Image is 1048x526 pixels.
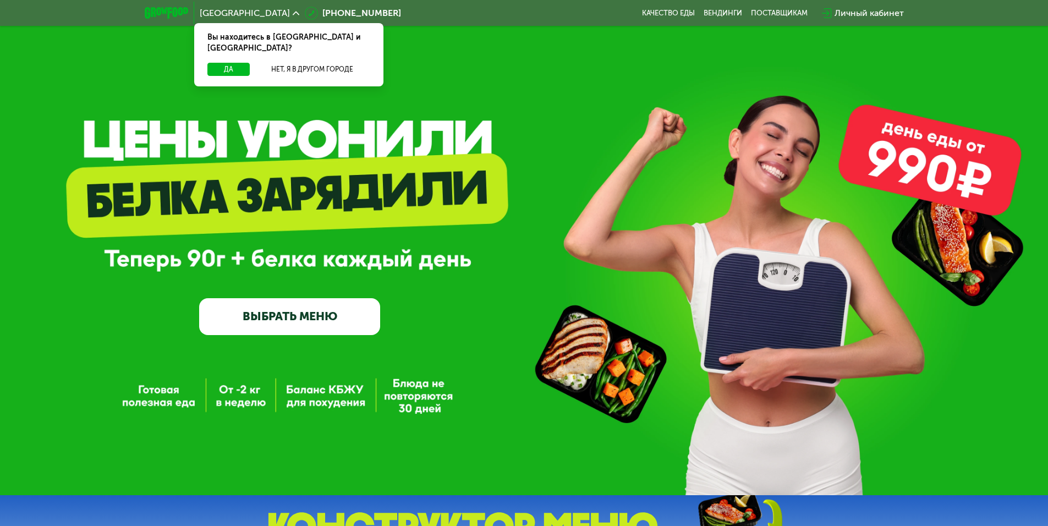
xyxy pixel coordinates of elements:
[642,9,695,18] a: Качество еды
[254,63,370,76] button: Нет, я в другом городе
[835,7,904,20] div: Личный кабинет
[200,9,290,18] span: [GEOGRAPHIC_DATA]
[704,9,742,18] a: Вендинги
[207,63,250,76] button: Да
[305,7,401,20] a: [PHONE_NUMBER]
[199,298,380,335] a: ВЫБРАТЬ МЕНЮ
[751,9,808,18] div: поставщикам
[194,23,383,63] div: Вы находитесь в [GEOGRAPHIC_DATA] и [GEOGRAPHIC_DATA]?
